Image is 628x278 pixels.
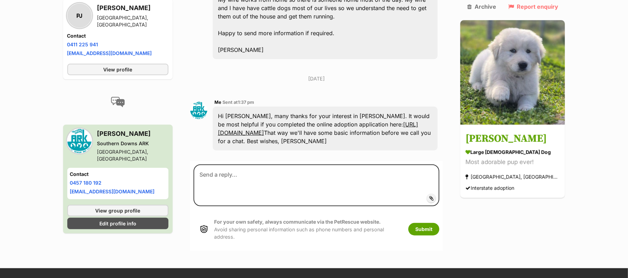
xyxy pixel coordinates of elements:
div: [GEOGRAPHIC_DATA], [GEOGRAPHIC_DATA] [466,172,560,182]
h3: [PERSON_NAME] [466,131,560,147]
a: 0457 180 192 [70,180,102,186]
a: [EMAIL_ADDRESS][DOMAIN_NAME] [70,188,155,194]
img: Southern Downs ARK profile pic [67,129,92,153]
p: Avoid sharing personal information such as phone numbers and personal address. [214,218,401,240]
div: [GEOGRAPHIC_DATA], [GEOGRAPHIC_DATA] [97,14,168,28]
div: Hi [PERSON_NAME], many thanks for your interest in [PERSON_NAME]. It would be most helpful if you... [213,107,438,150]
div: Southern Downs ARK [97,140,168,147]
span: Me [214,100,221,105]
h4: Contact [67,32,168,39]
div: Most adorable pup ever! [466,158,560,167]
h4: Contact [70,171,166,178]
img: Larry [460,20,565,125]
span: Edit profile info [99,220,136,227]
h3: [PERSON_NAME] [97,3,168,13]
img: conversation-icon-4a6f8262b818ee0b60e3300018af0b2d0b884aa5de6e9bcb8d3d4eeb1a70a7c4.svg [111,97,125,107]
a: Report enquiry [508,3,558,10]
a: View group profile [67,205,168,216]
span: Sent at [222,100,254,105]
a: Edit profile info [67,218,168,229]
span: View profile [103,66,132,73]
a: 0411 225 941 [67,41,98,47]
div: [GEOGRAPHIC_DATA], [GEOGRAPHIC_DATA] [97,148,168,162]
strong: For your own safety, always communicate via the PetRescue website. [214,219,381,225]
span: 1:37 pm [238,100,254,105]
a: Archive [467,3,496,10]
a: [EMAIL_ADDRESS][DOMAIN_NAME] [67,50,152,56]
a: View profile [67,64,168,75]
a: [PERSON_NAME] large [DEMOGRAPHIC_DATA] Dog Most adorable pup ever! [GEOGRAPHIC_DATA], [GEOGRAPHIC... [460,126,565,198]
div: large [DEMOGRAPHIC_DATA] Dog [466,149,560,156]
p: [DATE] [190,75,443,82]
span: View group profile [95,207,140,214]
div: PJ [67,3,92,28]
h3: [PERSON_NAME] [97,129,168,139]
button: Submit [408,223,439,235]
div: Interstate adoption [466,184,514,193]
img: Kathleen Keefe profile pic [190,102,207,119]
